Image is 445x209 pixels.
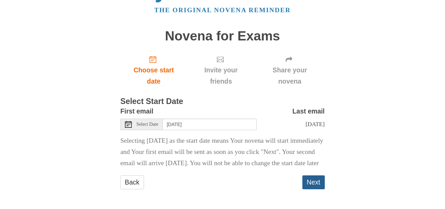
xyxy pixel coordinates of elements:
h1: Novena for Exams [121,29,325,43]
a: The original novena reminder [154,6,291,14]
input: Use the arrow keys to pick a date [163,119,257,130]
span: [DATE] [305,121,324,127]
div: Click "Next" to confirm your start date first. [187,50,255,90]
a: Back [121,175,144,189]
a: Choose start date [121,50,187,90]
button: Next [302,175,325,189]
label: Last email [292,106,325,117]
span: Choose start date [127,65,180,87]
span: Invite your friends [194,65,248,87]
p: Selecting [DATE] as the start date means Your novena will start immediately and Your first email ... [121,135,325,169]
div: Click "Next" to confirm your start date first. [255,50,325,90]
h3: Select Start Date [121,97,325,106]
label: First email [121,106,154,117]
span: Share your novena [262,65,318,87]
span: Select Date [137,122,158,127]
